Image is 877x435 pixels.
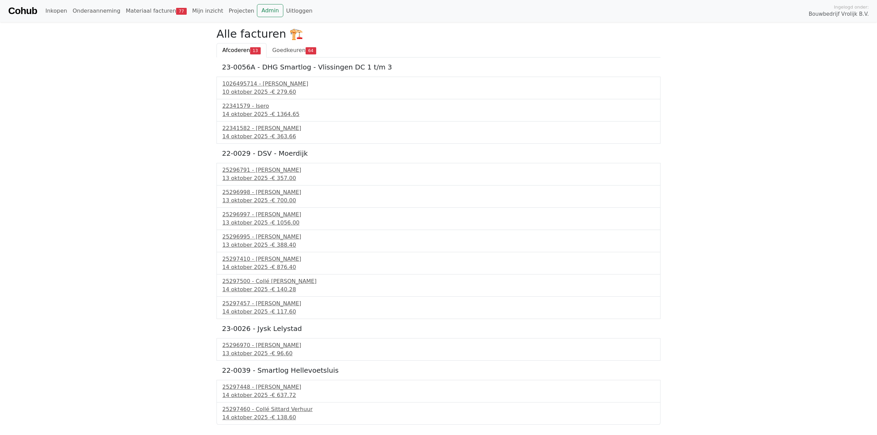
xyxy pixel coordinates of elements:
[222,80,655,88] div: 1026495714 - [PERSON_NAME]
[222,405,655,422] a: 25297460 - Collé Sittard Verhuur14 oktober 2025 -€ 138.60
[222,405,655,413] div: 25297460 - Collé Sittard Verhuur
[222,210,655,227] a: 25296997 - [PERSON_NAME]13 oktober 2025 -€ 1056.00
[222,174,655,182] div: 13 oktober 2025 -
[222,233,655,249] a: 25296995 - [PERSON_NAME]13 oktober 2025 -€ 388.40
[272,264,296,270] span: € 876.40
[222,188,655,205] a: 25296998 - [PERSON_NAME]13 oktober 2025 -€ 700.00
[272,197,296,204] span: € 700.00
[226,4,257,18] a: Projecten
[808,10,869,18] span: Bouwbedrijf Vrolijk B.V.
[222,80,655,96] a: 1026495714 - [PERSON_NAME]10 oktober 2025 -€ 279.60
[272,242,296,248] span: € 388.40
[272,175,296,181] span: € 357.00
[222,210,655,219] div: 25296997 - [PERSON_NAME]
[272,133,296,140] span: € 363.66
[250,47,261,54] span: 13
[222,188,655,196] div: 25296998 - [PERSON_NAME]
[222,149,655,157] h5: 22-0029 - DSV - Moerdijk
[257,4,283,17] a: Admin
[8,3,37,19] a: Cohub
[306,47,316,54] span: 64
[70,4,123,18] a: Onderaanneming
[222,324,655,333] h5: 23-0026 - Jysk Lelystad
[272,111,299,117] span: € 1364.65
[222,277,655,285] div: 25297500 - Collé [PERSON_NAME]
[222,63,655,71] h5: 23-0056A - DHG Smartlog - Vlissingen DC 1 t/m 3
[222,166,655,182] a: 25296791 - [PERSON_NAME]13 oktober 2025 -€ 357.00
[222,196,655,205] div: 13 oktober 2025 -
[222,383,655,399] a: 25297448 - [PERSON_NAME]14 oktober 2025 -€ 637.72
[222,102,655,118] a: 22341579 - Isero14 oktober 2025 -€ 1364.65
[222,124,655,132] div: 22341582 - [PERSON_NAME]
[217,27,660,40] h2: Alle facturen 🏗️
[222,285,655,294] div: 14 oktober 2025 -
[222,413,655,422] div: 14 oktober 2025 -
[222,341,655,349] div: 25296970 - [PERSON_NAME]
[272,47,306,53] span: Goedkeuren
[272,219,299,226] span: € 1056.00
[222,241,655,249] div: 13 oktober 2025 -
[222,299,655,316] a: 25297457 - [PERSON_NAME]14 oktober 2025 -€ 117.60
[222,124,655,141] a: 22341582 - [PERSON_NAME]14 oktober 2025 -€ 363.66
[272,286,296,293] span: € 140.28
[222,255,655,263] div: 25297410 - [PERSON_NAME]
[272,89,296,95] span: € 279.60
[222,132,655,141] div: 14 oktober 2025 -
[123,4,189,18] a: Materiaal facturen77
[189,4,226,18] a: Mijn inzicht
[267,43,322,57] a: Goedkeuren64
[272,350,293,357] span: € 96.60
[222,341,655,358] a: 25296970 - [PERSON_NAME]13 oktober 2025 -€ 96.60
[217,43,267,57] a: Afcoderen13
[222,102,655,110] div: 22341579 - Isero
[283,4,315,18] a: Uitloggen
[222,383,655,391] div: 25297448 - [PERSON_NAME]
[176,8,187,15] span: 77
[42,4,70,18] a: Inkopen
[222,233,655,241] div: 25296995 - [PERSON_NAME]
[222,366,655,374] h5: 22-0039 - Smartlog Hellevoetsluis
[834,4,869,10] span: Ingelogd onder:
[222,110,655,118] div: 14 oktober 2025 -
[272,392,296,398] span: € 637.72
[222,255,655,271] a: 25297410 - [PERSON_NAME]14 oktober 2025 -€ 876.40
[222,219,655,227] div: 13 oktober 2025 -
[222,263,655,271] div: 14 oktober 2025 -
[222,299,655,308] div: 25297457 - [PERSON_NAME]
[272,308,296,315] span: € 117.60
[272,414,296,421] span: € 138.60
[222,88,655,96] div: 10 oktober 2025 -
[222,391,655,399] div: 14 oktober 2025 -
[222,47,250,53] span: Afcoderen
[222,166,655,174] div: 25296791 - [PERSON_NAME]
[222,277,655,294] a: 25297500 - Collé [PERSON_NAME]14 oktober 2025 -€ 140.28
[222,349,655,358] div: 13 oktober 2025 -
[222,308,655,316] div: 14 oktober 2025 -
